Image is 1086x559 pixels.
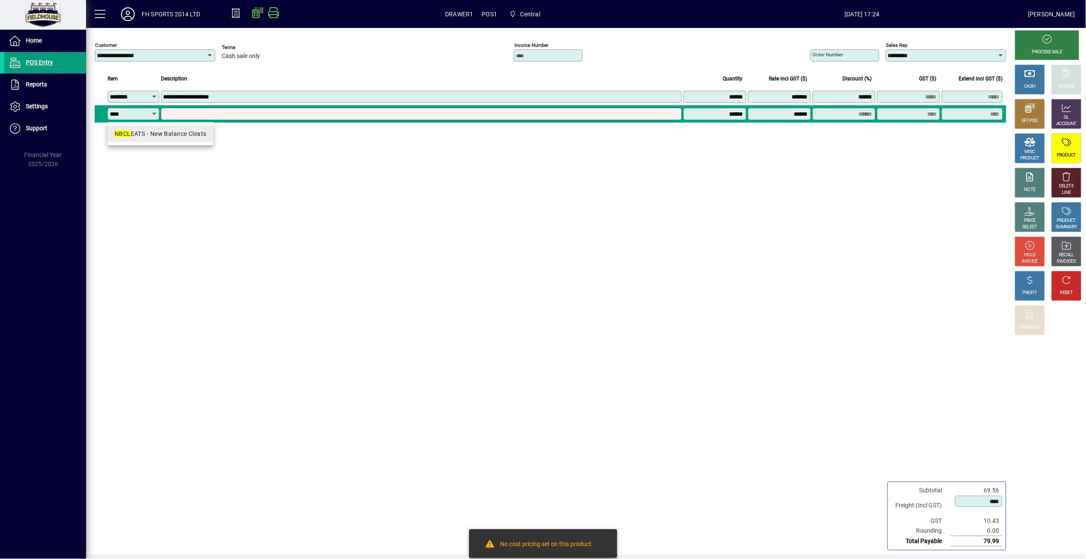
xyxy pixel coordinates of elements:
[114,130,131,137] em: NBCL
[142,7,200,21] div: FH SPORTS 2014 LTD
[951,516,1002,526] td: 10.43
[1057,258,1076,265] div: INVOICES
[445,7,473,21] span: DRAWER1
[26,103,48,110] span: Settings
[1024,218,1036,224] div: PRICE
[1057,152,1076,159] div: PRODUCT
[769,74,808,83] span: Rate incl GST ($)
[951,536,1002,547] td: 79.99
[1022,118,1038,124] div: EFTPOS
[1020,155,1040,162] div: PRODUCT
[891,485,951,495] td: Subtotal
[1059,252,1074,258] div: RECALL
[1032,49,1062,55] div: PROCESS SALE
[26,125,47,132] span: Support
[514,42,549,48] mat-label: Invoice number
[4,96,86,117] a: Settings
[959,74,1003,83] span: Extend incl GST ($)
[1056,224,1077,230] div: SUMMARY
[919,74,937,83] span: GST ($)
[222,45,273,50] span: Terms
[723,74,743,83] span: Quantity
[891,516,951,526] td: GST
[1024,252,1036,258] div: HOLD
[843,74,872,83] span: Discount (%)
[4,30,86,52] a: Home
[506,6,544,22] span: Central
[1057,121,1077,127] div: ACCOUNT
[114,129,207,138] div: EATS - New Balance Cleats
[4,118,86,139] a: Support
[1057,218,1076,224] div: PRODUCT
[1020,324,1040,331] div: DISCOUNT
[1064,114,1070,121] div: GL
[891,536,951,547] td: Total Payable
[161,74,187,83] span: Description
[26,81,47,88] span: Reports
[222,53,260,60] span: Cash sale only
[520,7,540,21] span: Central
[1023,290,1037,296] div: PROFIT
[26,59,53,66] span: POS Entry
[1028,7,1075,21] div: [PERSON_NAME]
[1058,83,1075,90] div: CHARGE
[951,485,1002,495] td: 69.56
[1059,183,1074,190] div: DELETE
[1060,290,1073,296] div: RESET
[1025,149,1035,155] div: MISC
[1024,187,1036,193] div: NOTE
[886,42,908,48] mat-label: Sales rep
[1062,190,1071,196] div: LINE
[696,7,1028,21] span: [DATE] 17:24
[891,495,951,516] td: Freight (Incl GST)
[108,74,118,83] span: Item
[114,6,142,22] button: Profile
[813,52,844,58] mat-label: Order number
[891,526,951,536] td: Rounding
[108,126,213,142] mat-option: NBCLEATS - New Balance Cleats
[1023,224,1038,230] div: SELECT
[1022,258,1038,265] div: INVOICE
[951,526,1002,536] td: 0.00
[1024,83,1036,90] div: CASH
[4,74,86,95] a: Reports
[95,42,117,48] mat-label: Customer
[501,540,592,550] div: No cost pricing set on this product
[482,7,498,21] span: POS1
[26,37,42,44] span: Home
